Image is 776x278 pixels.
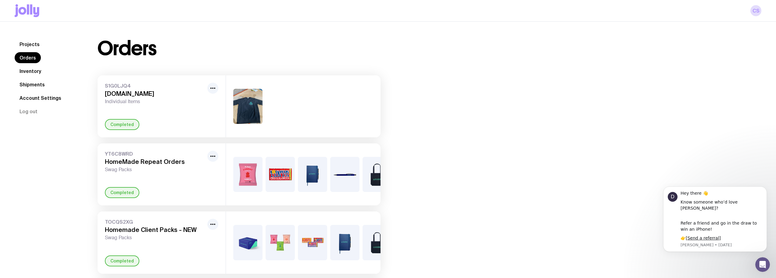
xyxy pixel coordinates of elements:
h3: HomeMade Repeat Orders [105,158,205,165]
a: Projects [15,39,45,50]
button: Log out [15,106,42,117]
iframe: Intercom notifications message [654,183,776,262]
h3: [DOMAIN_NAME] [105,90,205,97]
a: CS [750,5,761,16]
span: Swag Packs [105,167,205,173]
h1: Orders [98,39,156,58]
div: Completed [105,187,139,198]
div: Completed [105,255,139,266]
span: Swag Packs [105,235,205,241]
h3: Homemade Client Packs - NEW [105,226,205,233]
div: Completed [105,119,139,130]
a: Inventory [15,66,46,77]
span: TOCQS2XG [105,219,205,225]
span: Individual Items [105,99,205,105]
a: Account Settings [15,92,66,103]
a: Orders [15,52,41,63]
a: Shipments [15,79,50,90]
span: YT6C8WRD [105,151,205,157]
span: S1G0LJQ4 [105,83,205,89]
iframe: Intercom live chat [755,257,770,272]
